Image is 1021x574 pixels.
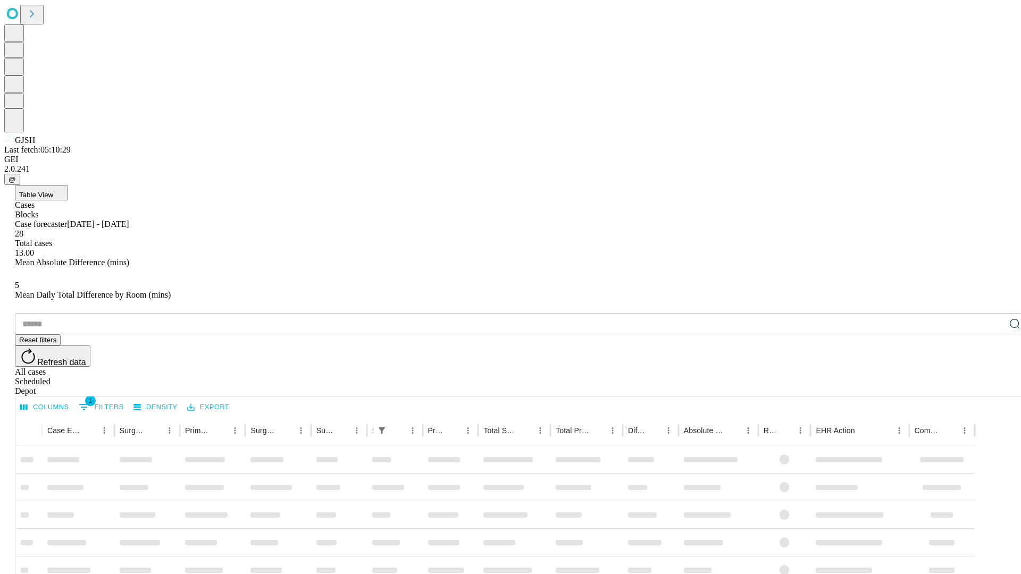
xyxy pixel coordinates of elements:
div: 2.0.241 [4,164,1017,174]
button: Sort [518,423,533,438]
span: Total cases [15,239,52,248]
button: Menu [661,423,676,438]
div: Scheduled In Room Duration [372,426,373,435]
span: Refresh data [37,358,86,367]
span: Last fetch: 05:10:29 [4,145,71,154]
button: Sort [646,423,661,438]
button: Sort [590,423,605,438]
button: Menu [957,423,972,438]
div: GEI [4,155,1017,164]
div: Comments [915,426,941,435]
button: Select columns [18,399,72,416]
button: Menu [97,423,112,438]
span: Mean Daily Total Difference by Room (mins) [15,290,171,299]
div: Total Scheduled Duration [483,426,517,435]
button: @ [4,174,20,185]
button: Menu [228,423,242,438]
button: Sort [942,423,957,438]
button: Menu [741,423,756,438]
div: Total Predicted Duration [556,426,589,435]
div: Difference [628,426,645,435]
button: Menu [162,423,177,438]
span: Reset filters [19,336,56,344]
button: Sort [856,423,871,438]
span: @ [9,175,16,183]
span: 13.00 [15,248,34,257]
span: [DATE] - [DATE] [67,220,129,229]
div: 1 active filter [374,423,389,438]
button: Refresh data [15,345,90,367]
div: Resolved in EHR [764,426,777,435]
span: Case forecaster [15,220,67,229]
button: Sort [778,423,793,438]
button: Menu [405,423,420,438]
button: Sort [147,423,162,438]
button: Show filters [76,399,127,416]
button: Density [131,399,180,416]
button: Menu [349,423,364,438]
button: Menu [793,423,808,438]
button: Menu [605,423,620,438]
span: 28 [15,229,23,238]
button: Sort [334,423,349,438]
button: Sort [279,423,294,438]
div: Case Epic Id [47,426,81,435]
div: Surgeon Name [120,426,146,435]
div: Surgery Date [316,426,333,435]
button: Menu [294,423,308,438]
div: Primary Service [185,426,212,435]
span: GJSH [15,136,35,145]
button: Sort [213,423,228,438]
button: Table View [15,185,68,200]
div: Surgery Name [250,426,277,435]
button: Export [185,399,232,416]
div: EHR Action [816,426,855,435]
button: Menu [461,423,475,438]
button: Reset filters [15,334,61,345]
button: Sort [390,423,405,438]
span: Table View [19,191,53,199]
span: 5 [15,281,19,290]
button: Menu [533,423,548,438]
div: Predicted In Room Duration [428,426,445,435]
span: Mean Absolute Difference (mins) [15,258,129,267]
button: Sort [446,423,461,438]
button: Sort [82,423,97,438]
button: Show filters [374,423,389,438]
button: Menu [892,423,907,438]
div: Absolute Difference [684,426,725,435]
span: 1 [85,395,96,406]
button: Sort [726,423,741,438]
